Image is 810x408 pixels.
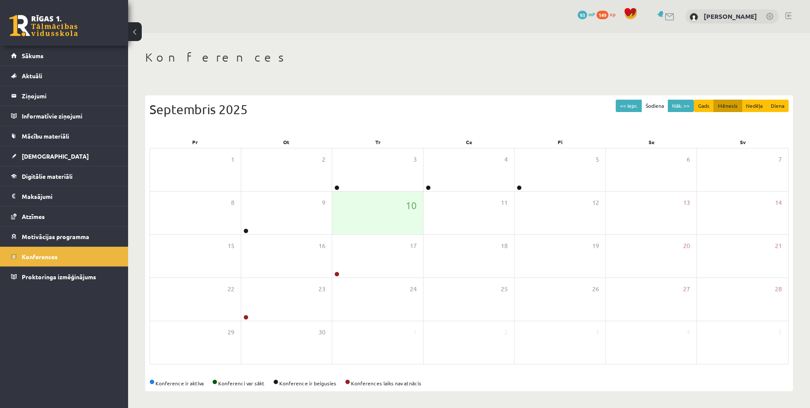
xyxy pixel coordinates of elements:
div: Ce [424,136,515,148]
span: 1 [413,328,417,337]
div: Ot [241,136,332,148]
a: Informatīvie ziņojumi [11,106,117,126]
button: << Iepr. [616,100,642,112]
span: 7 [778,155,782,164]
a: Maksājumi [11,186,117,206]
h1: Konferences [145,50,793,65]
legend: Informatīvie ziņojumi [22,106,117,126]
span: 26 [592,284,599,294]
a: Mācību materiāli [11,126,117,146]
span: 29 [228,328,234,337]
button: Šodiena [641,100,668,112]
a: Aktuāli [11,66,117,86]
span: 16 [319,241,325,251]
div: Pr [149,136,241,148]
span: 5 [778,328,782,337]
a: Rīgas 1. Tālmācības vidusskola [9,15,78,36]
a: Konferences [11,247,117,266]
legend: Ziņojumi [22,86,117,106]
div: Sv [697,136,789,148]
span: 28 [775,284,782,294]
button: Mēnesis [714,100,742,112]
span: 13 [683,198,690,207]
span: Proktoringa izmēģinājums [22,273,96,281]
span: Digitālie materiāli [22,172,73,180]
span: mP [588,11,595,18]
a: Ziņojumi [11,86,117,106]
a: 93 mP [578,11,595,18]
div: Septembris 2025 [149,100,789,119]
span: Atzīmes [22,213,45,220]
span: 11 [501,198,508,207]
span: 15 [228,241,234,251]
span: 27 [683,284,690,294]
span: 10 [406,198,417,213]
span: 30 [319,328,325,337]
legend: Maksājumi [22,186,117,206]
span: xp [610,11,615,18]
span: 4 [504,155,508,164]
span: 5 [596,155,599,164]
a: Sākums [11,46,117,65]
a: Proktoringa izmēģinājums [11,267,117,287]
div: Tr [332,136,424,148]
a: Atzīmes [11,207,117,226]
span: 149 [597,11,608,19]
span: 93 [578,11,587,19]
button: Diena [766,100,789,112]
span: 23 [319,284,325,294]
span: 3 [413,155,417,164]
a: Digitālie materiāli [11,166,117,186]
span: 8 [231,198,234,207]
span: 20 [683,241,690,251]
span: 14 [775,198,782,207]
span: 19 [592,241,599,251]
span: 1 [231,155,234,164]
a: [PERSON_NAME] [704,12,757,21]
span: Motivācijas programma [22,233,89,240]
div: Konference ir aktīva Konferenci var sākt Konference ir beigusies Konferences laiks nav atnācis [149,379,789,387]
span: 22 [228,284,234,294]
span: 21 [775,241,782,251]
span: 17 [410,241,417,251]
span: 25 [501,284,508,294]
span: 6 [687,155,690,164]
span: 9 [322,198,325,207]
a: 149 xp [597,11,620,18]
button: Nedēļa [742,100,767,112]
span: Konferences [22,253,58,260]
span: Mācību materiāli [22,132,69,140]
span: 12 [592,198,599,207]
span: 4 [687,328,690,337]
a: [DEMOGRAPHIC_DATA] [11,146,117,166]
a: Motivācijas programma [11,227,117,246]
button: Nāk. >> [668,100,694,112]
span: 2 [322,155,325,164]
span: [DEMOGRAPHIC_DATA] [22,152,89,160]
span: 24 [410,284,417,294]
img: Ričards Jēgers [690,13,698,21]
span: Sākums [22,52,44,59]
span: 18 [501,241,508,251]
div: Se [606,136,697,148]
span: 2 [504,328,508,337]
button: Gads [694,100,714,112]
div: Pi [515,136,606,148]
span: 3 [596,328,599,337]
span: Aktuāli [22,72,42,80]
